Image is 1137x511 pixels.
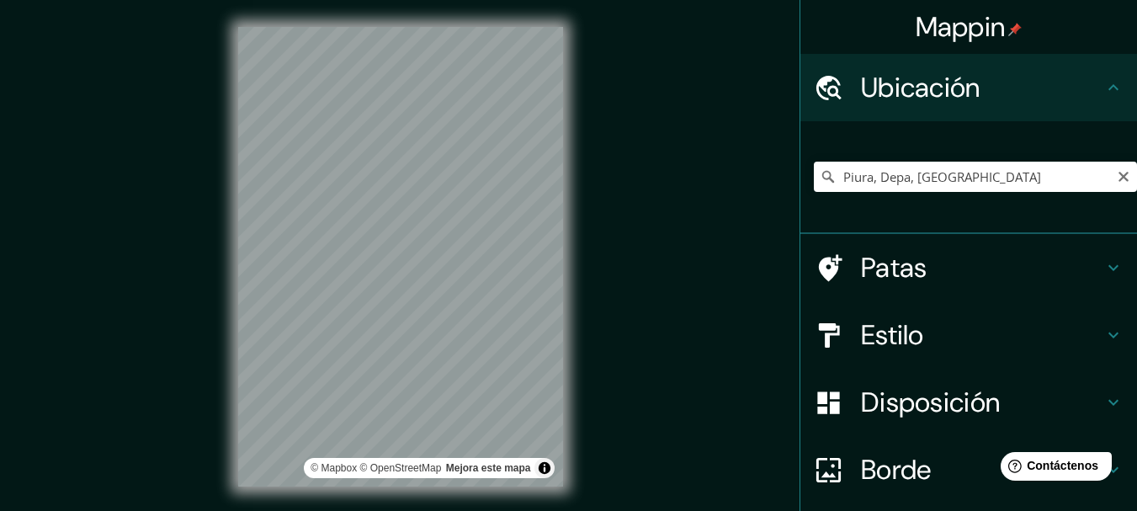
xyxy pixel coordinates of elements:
[800,54,1137,121] div: Ubicación
[916,9,1006,45] font: Mappin
[1008,23,1022,36] img: pin-icon.png
[861,250,927,285] font: Patas
[800,436,1137,503] div: Borde
[446,462,531,474] font: Mejora este mapa
[360,462,442,474] a: Mapa de calles abierto
[814,162,1137,192] input: Elige tu ciudad o zona
[446,462,531,474] a: Map feedback
[861,317,924,353] font: Estilo
[861,452,932,487] font: Borde
[987,445,1118,492] iframe: Lanzador de widgets de ayuda
[534,458,555,478] button: Activar o desactivar atribución
[311,462,357,474] font: © Mapbox
[800,369,1137,436] div: Disposición
[861,70,980,105] font: Ubicación
[1117,168,1130,184] button: Claro
[238,27,563,487] canvas: Mapa
[800,301,1137,369] div: Estilo
[311,462,357,474] a: Mapbox
[861,385,1000,420] font: Disposición
[800,234,1137,301] div: Patas
[360,462,442,474] font: © OpenStreetMap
